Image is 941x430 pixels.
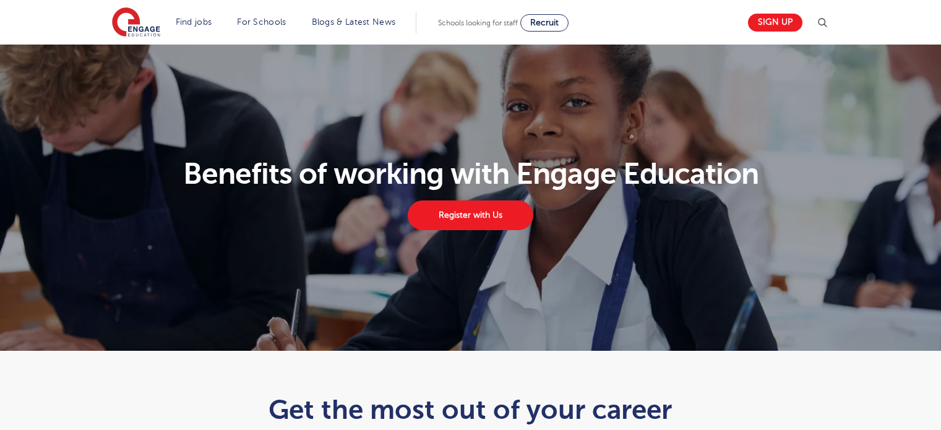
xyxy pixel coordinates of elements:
a: Find jobs [176,17,212,27]
h1: Get the most out of your career [167,394,774,425]
a: Recruit [520,14,569,32]
a: For Schools [237,17,286,27]
a: Sign up [748,14,802,32]
span: Recruit [530,18,559,27]
h1: Benefits of working with Engage Education [105,159,836,189]
a: Register with Us [408,200,533,230]
span: Schools looking for staff [438,19,518,27]
img: Engage Education [112,7,160,38]
a: Blogs & Latest News [312,17,396,27]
